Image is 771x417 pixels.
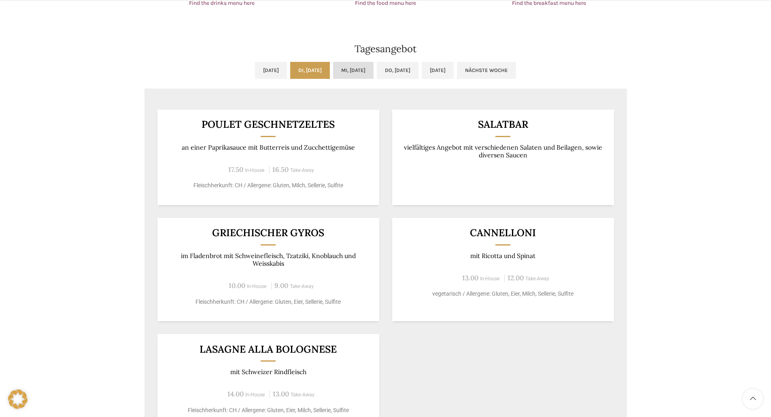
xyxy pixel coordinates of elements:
[273,389,289,398] span: 13.00
[508,273,524,282] span: 12.00
[167,228,369,238] h3: Griechischer Gyros
[272,165,289,174] span: 16.50
[167,252,369,268] p: im Fladenbrot mit Schweinefleisch, Tzatziki, Knoblauch und Weisskabis
[167,344,369,354] h3: Lasagne alla Bolognese
[167,298,369,306] p: Fleischherkunft: CH / Allergene: Gluten, Eier, Sellerie, Sulfite
[743,389,763,409] a: Scroll to top button
[290,284,314,289] span: Take-Away
[247,284,267,289] span: In-House
[229,281,245,290] span: 10.00
[167,406,369,415] p: Fleischherkunft: CH / Allergene: Gluten, Eier, Milch, Sellerie, Sulfite
[480,276,500,282] span: In-House
[290,62,330,79] a: Di, [DATE]
[402,252,604,260] p: mit Ricotta und Spinat
[377,62,418,79] a: Do, [DATE]
[255,62,287,79] a: [DATE]
[245,167,265,173] span: In-House
[245,392,265,398] span: In-House
[402,228,604,238] h3: Cannelloni
[167,368,369,376] p: mit Schweizer Rindfleisch
[402,144,604,159] p: vielfältiges Angebot mit verschiedenen Salaten und Beilagen, sowie diversen Saucen
[290,167,314,173] span: Take-Away
[402,290,604,298] p: vegetarisch / Allergene: Gluten, Eier, Milch, Sellerie, Sulfite
[167,119,369,129] h3: Poulet Geschnetzeltes
[402,119,604,129] h3: Salatbar
[422,62,454,79] a: [DATE]
[167,144,369,151] p: an einer Paprikasauce mit Butterreis und Zucchettigemüse
[525,276,549,282] span: Take-Away
[462,273,478,282] span: 13.00
[274,281,288,290] span: 9.00
[144,44,627,54] h2: Tagesangebot
[227,389,244,398] span: 14.00
[228,165,243,174] span: 17.50
[291,392,314,398] span: Take-Away
[333,62,374,79] a: Mi, [DATE]
[457,62,516,79] a: Nächste Woche
[167,181,369,190] p: Fleischherkunft: CH / Allergene: Gluten, Milch, Sellerie, Sulfite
